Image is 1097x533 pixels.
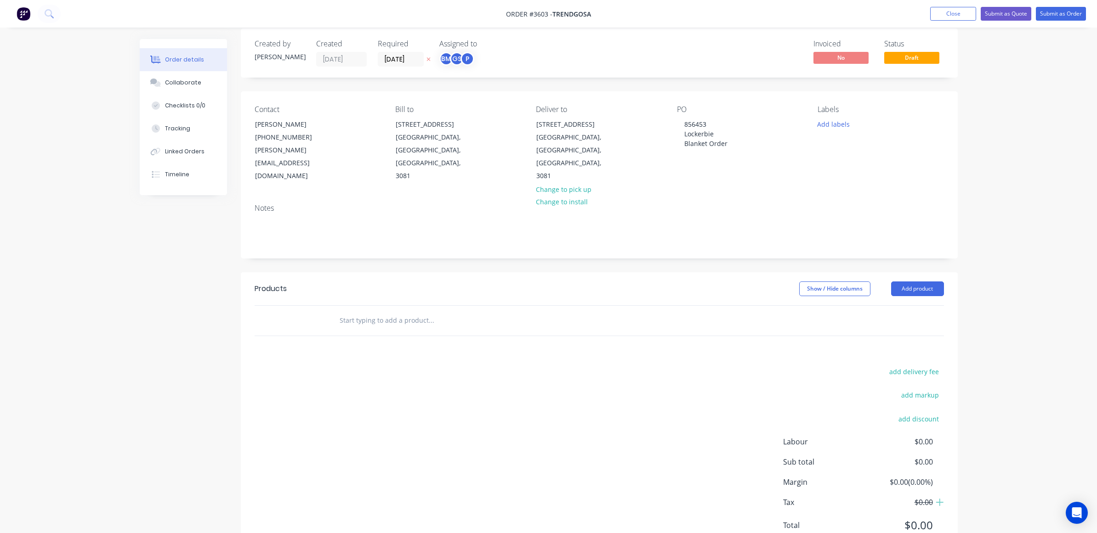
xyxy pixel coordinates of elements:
button: BMGSP [439,52,474,66]
div: [PERSON_NAME][EMAIL_ADDRESS][DOMAIN_NAME] [255,144,331,182]
div: Required [378,39,428,48]
button: Linked Orders [140,140,227,163]
span: Trendgosa [552,10,591,18]
span: No [813,52,869,63]
button: Submit as Order [1036,7,1086,21]
div: [STREET_ADDRESS][GEOGRAPHIC_DATA], [GEOGRAPHIC_DATA], [GEOGRAPHIC_DATA], 3081 [529,118,620,183]
span: Sub total [783,456,865,467]
div: BM [439,52,453,66]
div: Labels [818,105,944,114]
div: Checklists 0/0 [165,101,205,110]
div: [PERSON_NAME][PHONE_NUMBER][PERSON_NAME][EMAIL_ADDRESS][DOMAIN_NAME] [247,118,339,183]
button: add discount [894,412,944,425]
span: Total [783,520,865,531]
div: Bill to [395,105,521,114]
div: [PERSON_NAME] [255,118,331,131]
span: Order #3603 - [506,10,552,18]
button: Add labels [813,118,855,130]
button: Show / Hide columns [799,281,870,296]
div: Notes [255,204,944,213]
div: Open Intercom Messenger [1066,502,1088,524]
span: $0.00 ( 0.00 %) [864,477,932,488]
div: [GEOGRAPHIC_DATA], [GEOGRAPHIC_DATA], [GEOGRAPHIC_DATA], 3081 [536,131,613,182]
div: [STREET_ADDRESS][GEOGRAPHIC_DATA], [GEOGRAPHIC_DATA], [GEOGRAPHIC_DATA], 3081 [388,118,480,183]
button: Order details [140,48,227,71]
span: Draft [884,52,939,63]
button: Change to install [531,196,592,208]
button: Collaborate [140,71,227,94]
span: $0.00 [864,497,932,508]
div: Assigned to [439,39,531,48]
div: Products [255,283,287,294]
div: Tracking [165,124,190,133]
div: Linked Orders [165,147,205,156]
button: Change to pick up [531,183,596,195]
span: Margin [783,477,865,488]
button: Tracking [140,117,227,140]
span: Tax [783,497,865,508]
span: $0.00 [864,456,932,467]
img: Factory [17,7,30,21]
button: add markup [897,389,944,401]
button: Submit as Quote [981,7,1031,21]
div: [GEOGRAPHIC_DATA], [GEOGRAPHIC_DATA], [GEOGRAPHIC_DATA], 3081 [396,131,472,182]
div: Deliver to [536,105,662,114]
div: Collaborate [165,79,201,87]
div: [PHONE_NUMBER] [255,131,331,144]
div: Order details [165,56,204,64]
button: add delivery fee [885,365,944,378]
button: Checklists 0/0 [140,94,227,117]
div: Invoiced [813,39,873,48]
span: Labour [783,436,865,447]
div: Contact [255,105,381,114]
div: [STREET_ADDRESS] [536,118,613,131]
div: [STREET_ADDRESS] [396,118,472,131]
div: [PERSON_NAME] [255,52,305,62]
div: GS [450,52,464,66]
div: Status [884,39,944,48]
input: Start typing to add a product... [339,311,523,330]
button: Timeline [140,163,227,186]
span: $0.00 [864,436,932,447]
div: Timeline [165,170,189,179]
div: PO [677,105,803,114]
div: Created by [255,39,305,48]
button: Close [930,7,976,21]
div: P [460,52,474,66]
div: Created [316,39,367,48]
div: 856453 Lockerbie Blanket Order [677,118,735,150]
button: Add product [891,281,944,296]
